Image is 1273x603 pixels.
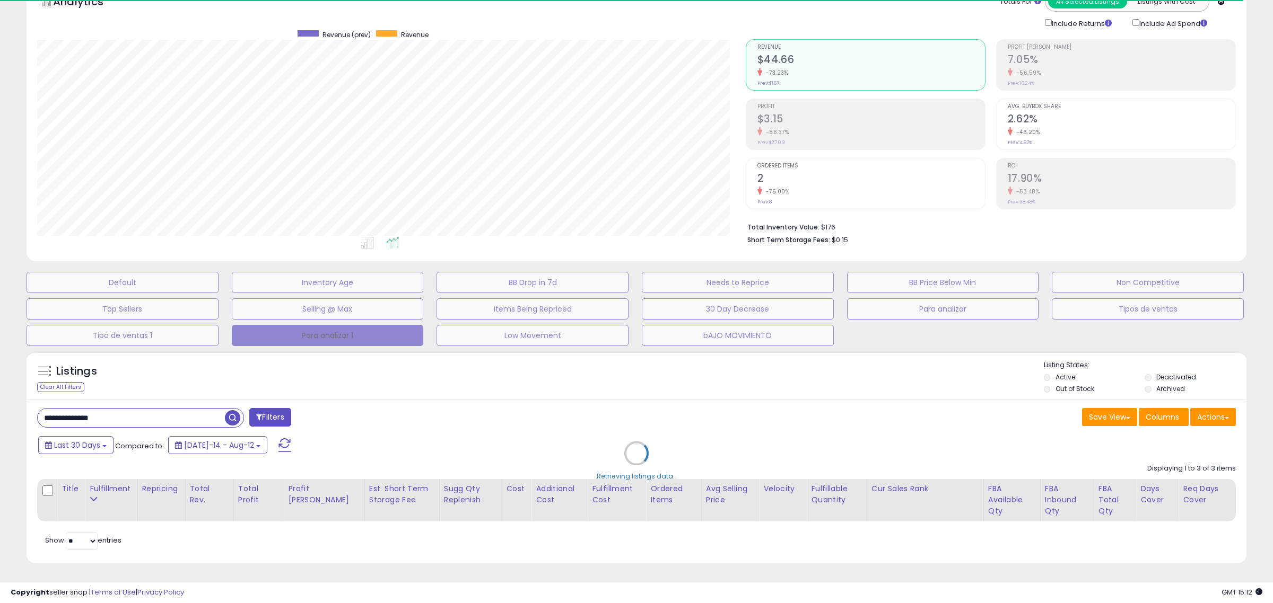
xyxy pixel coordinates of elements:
button: Tipos de ventas [1052,298,1244,320]
li: $176 [747,220,1228,233]
a: Privacy Policy [137,587,184,597]
h2: $3.15 [757,113,985,127]
small: -46.20% [1013,128,1041,136]
span: Profit [PERSON_NAME] [1008,45,1235,50]
strong: Copyright [11,587,49,597]
button: Selling @ Max [232,298,424,320]
div: seller snap | | [11,588,184,598]
small: -53.48% [1013,188,1040,196]
small: -73.23% [762,69,789,77]
button: Para analizar 1 [232,325,424,346]
small: Prev: 4.87% [1008,139,1032,146]
div: Include Returns [1037,17,1124,29]
small: -88.37% [762,128,789,136]
small: Prev: $167 [757,80,779,86]
div: Retrieving listings data.. [597,472,676,481]
span: $0.15 [832,235,848,245]
button: Default [27,272,219,293]
span: Ordered Items [757,163,985,169]
span: Revenue (prev) [322,30,371,39]
small: Prev: 8 [757,199,772,205]
button: BB Drop in 7d [437,272,629,293]
button: Items Being Repriced [437,298,629,320]
button: BB Price Below Min [847,272,1039,293]
button: Tipo de ventas 1 [27,325,219,346]
button: Needs to Reprice [642,272,834,293]
button: Inventory Age [232,272,424,293]
button: 30 Day Decrease [642,298,834,320]
h2: 2.62% [1008,113,1235,127]
h2: 2 [757,172,985,187]
button: Para analizar [847,298,1039,320]
span: 2025-09-12 15:12 GMT [1222,587,1262,597]
h2: $44.66 [757,54,985,68]
small: -56.59% [1013,69,1041,77]
small: Prev: 16.24% [1008,80,1034,86]
small: Prev: $27.09 [757,139,785,146]
span: Revenue [757,45,985,50]
div: Include Ad Spend [1124,17,1224,29]
b: Short Term Storage Fees: [747,235,830,244]
small: Prev: 38.48% [1008,199,1035,205]
button: Top Sellers [27,298,219,320]
button: Non Competitive [1052,272,1244,293]
span: Avg. Buybox Share [1008,104,1235,110]
a: Terms of Use [91,587,136,597]
span: ROI [1008,163,1235,169]
b: Total Inventory Value: [747,223,819,232]
h2: 17.90% [1008,172,1235,187]
h2: 7.05% [1008,54,1235,68]
button: Low Movement [437,325,629,346]
span: Revenue [401,30,429,39]
small: -75.00% [762,188,790,196]
span: Profit [757,104,985,110]
button: bAJO MOVIMIENTO [642,325,834,346]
